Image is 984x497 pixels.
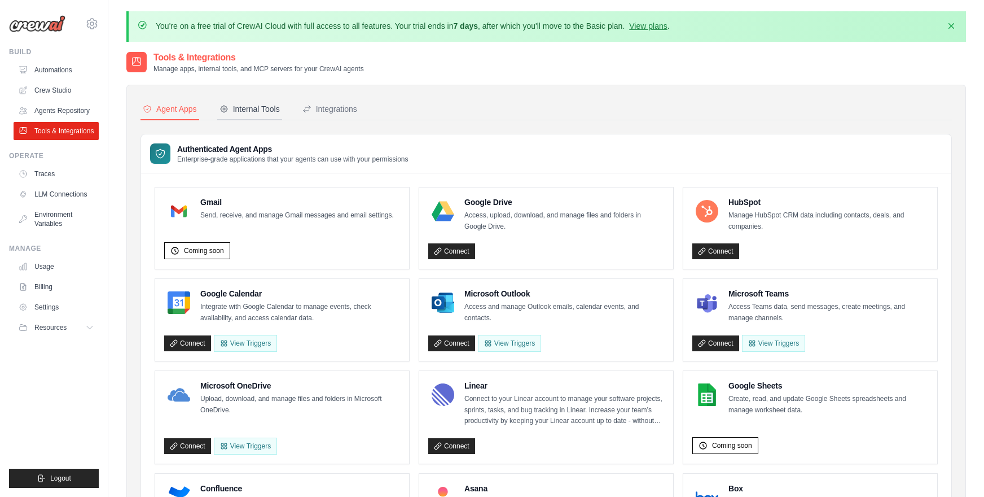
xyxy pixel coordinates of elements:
[428,335,475,351] a: Connect
[14,81,99,99] a: Crew Studio
[9,469,99,488] button: Logout
[217,99,282,120] button: Internal Tools
[164,438,211,454] a: Connect
[453,21,478,30] strong: 7 days
[9,244,99,253] div: Manage
[464,210,664,232] p: Access, upload, download, and manage files and folders in Google Drive.
[153,51,364,64] h2: Tools & Integrations
[168,383,190,406] img: Microsoft OneDrive Logo
[200,210,394,221] p: Send, receive, and manage Gmail messages and email settings.
[14,278,99,296] a: Billing
[696,291,718,314] img: Microsoft Teams Logo
[692,243,739,259] a: Connect
[34,323,67,332] span: Resources
[464,288,664,299] h4: Microsoft Outlook
[200,483,400,494] h4: Confluence
[696,200,718,223] img: HubSpot Logo
[177,143,408,155] h3: Authenticated Agent Apps
[14,165,99,183] a: Traces
[742,335,805,352] : View Triggers
[200,380,400,391] h4: Microsoft OneDrive
[9,47,99,56] div: Build
[14,206,99,233] a: Environment Variables
[428,243,475,259] a: Connect
[629,21,667,30] a: View plans
[464,483,664,494] h4: Asana
[177,155,408,164] p: Enterprise-grade applications that your agents can use with your permissions
[200,394,400,416] p: Upload, download, and manage files and folders in Microsoft OneDrive.
[728,288,928,299] h4: Microsoft Teams
[728,394,928,416] p: Create, read, and update Google Sheets spreadsheets and manage worksheet data.
[302,103,357,115] div: Integrations
[728,210,928,232] p: Manage HubSpot CRM data including contacts, deals, and companies.
[696,383,718,406] img: Google Sheets Logo
[9,151,99,160] div: Operate
[428,438,475,454] a: Connect
[219,103,280,115] div: Internal Tools
[168,200,190,223] img: Gmail Logo
[464,197,664,208] h4: Google Drive
[14,298,99,316] a: Settings
[478,335,541,352] : View Triggers
[728,302,928,324] p: Access Teams data, send messages, create meetings, and manage channels.
[184,246,224,255] span: Coming soon
[728,483,928,494] h4: Box
[164,335,211,351] a: Connect
[143,103,197,115] div: Agent Apps
[214,438,277,455] : View Triggers
[464,380,664,391] h4: Linear
[692,335,739,351] a: Connect
[728,380,928,391] h4: Google Sheets
[728,197,928,208] h4: HubSpot
[214,335,277,352] button: View Triggers
[432,291,454,314] img: Microsoft Outlook Logo
[14,258,99,276] a: Usage
[14,122,99,140] a: Tools & Integrations
[200,288,400,299] h4: Google Calendar
[140,99,199,120] button: Agent Apps
[432,200,454,223] img: Google Drive Logo
[14,319,99,337] button: Resources
[200,302,400,324] p: Integrate with Google Calendar to manage events, check availability, and access calendar data.
[14,61,99,79] a: Automations
[168,291,190,314] img: Google Calendar Logo
[464,302,664,324] p: Access and manage Outlook emails, calendar events, and contacts.
[464,394,664,427] p: Connect to your Linear account to manage your software projects, sprints, tasks, and bug tracking...
[156,20,670,32] p: You're on a free trial of CrewAI Cloud with full access to all features. Your trial ends in , aft...
[153,64,364,73] p: Manage apps, internal tools, and MCP servers for your CrewAI agents
[300,99,359,120] button: Integrations
[14,185,99,203] a: LLM Connections
[712,441,752,450] span: Coming soon
[432,383,454,406] img: Linear Logo
[200,197,394,208] h4: Gmail
[14,102,99,120] a: Agents Repository
[50,474,71,483] span: Logout
[9,15,65,32] img: Logo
